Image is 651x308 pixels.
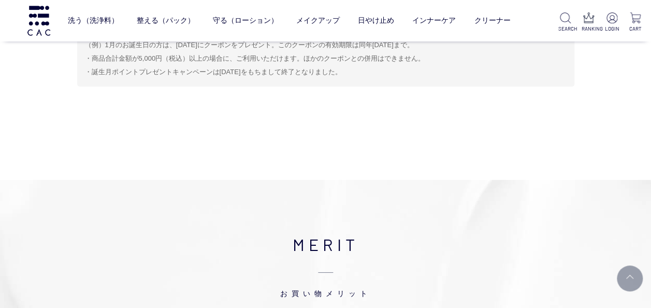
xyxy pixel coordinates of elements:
a: 日やけ止め [358,8,394,34]
a: メイクアップ [296,8,340,34]
a: 守る（ローション） [213,8,278,34]
a: 洗う（洗浄料） [68,8,119,34]
li: 誕生月ポイントプレゼントキャンペーンは[DATE]をもちまして終了となりました。 [85,66,567,78]
a: RANKING [581,12,596,33]
p: CART [628,25,643,33]
a: CART [628,12,643,33]
p: RANKING [581,25,596,33]
a: SEARCH [558,12,573,33]
a: 整える（パック） [137,8,195,34]
h2: MERIT [81,232,570,298]
a: クリーナー [474,8,510,34]
a: LOGIN [604,12,619,33]
li: 商品合計金額が5,000円（税込）以上の場合に、ご利用いただけます。ほかのクーポンとの併用はできません。 [85,52,567,65]
img: logo [26,6,52,35]
p: LOGIN [604,25,619,33]
span: お買い物メリット [81,257,570,298]
a: インナーケア [412,8,456,34]
p: SEARCH [558,25,573,33]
